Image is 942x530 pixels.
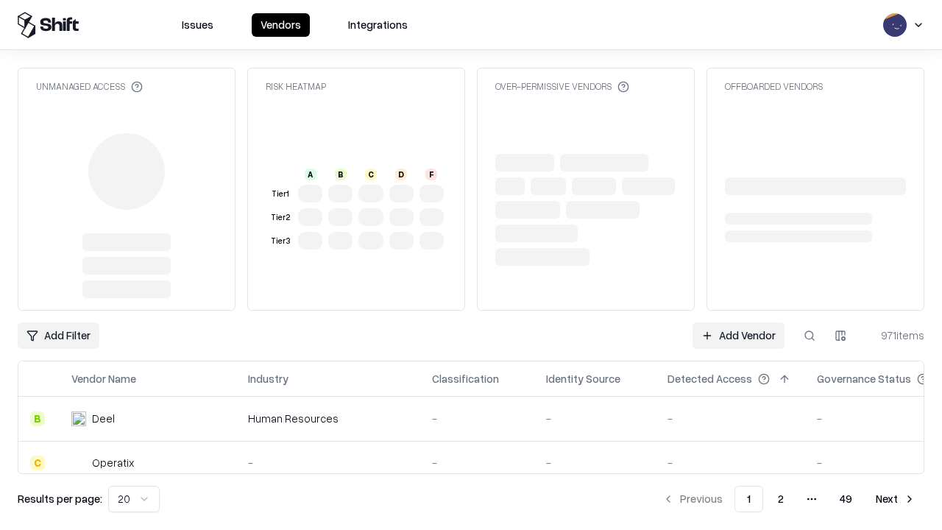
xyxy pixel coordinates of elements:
p: Results per page: [18,491,102,506]
img: Deel [71,411,86,426]
button: 1 [734,486,763,512]
div: Identity Source [546,371,620,386]
div: Detected Access [667,371,752,386]
div: - [667,455,793,470]
nav: pagination [654,486,924,512]
a: Add Vendor [693,322,785,349]
div: B [30,411,45,426]
div: - [248,455,408,470]
div: A [305,169,316,180]
div: F [425,169,437,180]
div: C [30,456,45,470]
div: Tier 3 [269,235,292,247]
div: - [432,455,523,470]
div: - [432,411,523,426]
div: - [546,455,644,470]
div: - [546,411,644,426]
div: Offboarded Vendors [725,80,823,93]
div: Human Resources [248,411,408,426]
button: Vendors [252,13,310,37]
div: Risk Heatmap [266,80,326,93]
button: Add Filter [18,322,99,349]
div: Over-Permissive Vendors [495,80,629,93]
div: Governance Status [817,371,911,386]
div: D [395,169,407,180]
div: - [667,411,793,426]
div: C [365,169,377,180]
button: Issues [173,13,222,37]
button: 49 [828,486,864,512]
div: B [335,169,347,180]
button: Next [867,486,924,512]
div: Unmanaged Access [36,80,143,93]
div: Tier 2 [269,211,292,224]
div: Deel [92,411,115,426]
div: Vendor Name [71,371,136,386]
button: Integrations [339,13,417,37]
div: Tier 1 [269,188,292,200]
div: Classification [432,371,499,386]
button: 2 [766,486,796,512]
img: Operatix [71,456,86,470]
div: Industry [248,371,288,386]
div: Operatix [92,455,134,470]
div: 971 items [865,328,924,343]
